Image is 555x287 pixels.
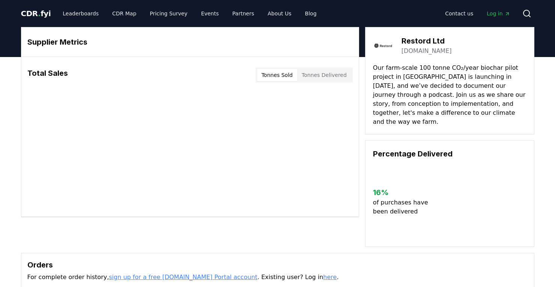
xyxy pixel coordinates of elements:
[297,69,351,81] button: Tonnes Delivered
[21,9,51,18] span: CDR fyi
[373,148,526,159] h3: Percentage Delivered
[373,198,434,216] p: of purchases have been delivered
[106,7,142,20] a: CDR Map
[27,273,528,282] p: For complete order history, . Existing user? Log in .
[38,9,41,18] span: .
[439,7,516,20] nav: Main
[57,7,105,20] a: Leaderboards
[402,47,452,56] a: [DOMAIN_NAME]
[226,7,260,20] a: Partners
[373,63,526,126] p: Our farm-scale 100 tonne CO₂/year biochar pilot project in [GEOGRAPHIC_DATA] is launching in [DAT...
[57,7,322,20] nav: Main
[27,68,68,83] h3: Total Sales
[487,10,510,17] span: Log in
[144,7,193,20] a: Pricing Survey
[439,7,479,20] a: Contact us
[373,187,434,198] h3: 16 %
[109,273,257,281] a: sign up for a free [DOMAIN_NAME] Portal account
[27,36,353,48] h3: Supplier Metrics
[323,273,337,281] a: here
[27,259,528,270] h3: Orders
[262,7,297,20] a: About Us
[257,69,297,81] button: Tonnes Sold
[402,35,452,47] h3: Restord Ltd
[195,7,225,20] a: Events
[481,7,516,20] a: Log in
[373,35,394,56] img: Restord Ltd-logo
[21,8,51,19] a: CDR.fyi
[299,7,323,20] a: Blog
